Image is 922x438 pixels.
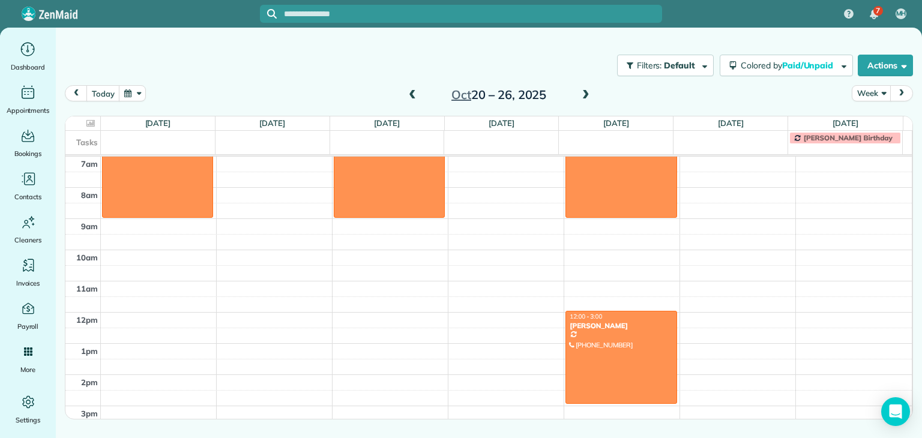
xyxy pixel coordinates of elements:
a: Contacts [5,169,51,203]
a: [DATE] [718,118,744,128]
div: [PERSON_NAME] [569,322,673,330]
span: Dashboard [11,61,45,73]
span: 3pm [81,409,98,418]
span: Colored by [741,60,837,71]
span: 1pm [81,346,98,356]
a: Settings [5,392,51,426]
span: MH [896,9,906,19]
svg: Focus search [267,9,277,19]
span: Invoices [16,277,40,289]
h2: 20 – 26, 2025 [424,88,574,101]
button: Actions [858,55,913,76]
button: next [890,85,913,101]
button: prev [65,85,88,101]
a: Invoices [5,256,51,289]
a: Bookings [5,126,51,160]
span: 11am [76,284,98,293]
button: Focus search [260,9,277,19]
a: [DATE] [374,118,400,128]
span: Filters: [637,60,662,71]
div: 7 unread notifications [861,1,887,28]
span: 7 [876,6,880,16]
span: Cleaners [14,234,41,246]
div: Open Intercom Messenger [881,397,910,426]
span: Contacts [14,191,41,203]
span: Paid/Unpaid [782,60,836,71]
span: Oct [451,87,471,102]
span: Appointments [7,104,50,116]
a: [DATE] [489,118,514,128]
a: Filters: Default [611,55,714,76]
a: Appointments [5,83,51,116]
span: 9am [81,221,98,231]
span: 12:00 - 3:00 [570,313,602,320]
span: 2pm [81,377,98,387]
button: Filters: Default [617,55,714,76]
a: Payroll [5,299,51,332]
span: 7am [81,159,98,169]
a: [DATE] [145,118,171,128]
span: Bookings [14,148,42,160]
a: [DATE] [259,118,285,128]
span: Settings [16,414,41,426]
span: Default [664,60,696,71]
a: Cleaners [5,212,51,246]
span: [PERSON_NAME] Birthday [804,133,893,142]
a: [DATE] [603,118,629,128]
span: 10am [76,253,98,262]
span: 12pm [76,315,98,325]
button: today [86,85,119,101]
span: Payroll [17,320,39,332]
a: Dashboard [5,40,51,73]
a: [DATE] [833,118,858,128]
button: Colored byPaid/Unpaid [720,55,853,76]
button: Week [852,85,891,101]
span: More [20,364,35,376]
span: 8am [81,190,98,200]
